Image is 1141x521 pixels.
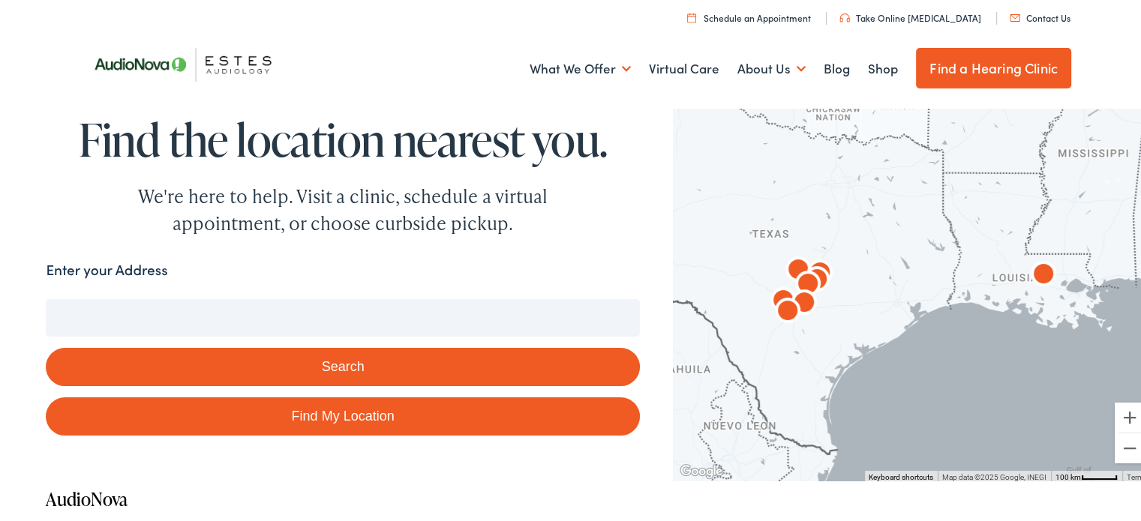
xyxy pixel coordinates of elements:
[46,395,639,433] a: Find My Location
[869,470,933,481] button: Keyboard shortcuts
[796,248,844,296] div: AudioNova
[737,39,806,94] a: About Us
[46,346,639,384] button: Search
[1010,9,1070,22] a: Contact Us
[687,9,811,22] a: Schedule an Appointment
[1055,471,1081,479] span: 100 km
[46,297,639,334] input: Enter your address or zip code
[46,112,639,162] h1: Find the location nearest you.
[868,39,898,94] a: Shop
[759,276,807,324] div: AudioNova
[839,9,981,22] a: Take Online [MEDICAL_DATA]
[677,460,726,479] a: Open this area in Google Maps (opens a new window)
[793,255,841,303] div: AudioNova
[1010,12,1020,19] img: utility icon
[530,39,631,94] a: What We Offer
[942,471,1046,479] span: Map data ©2025 Google, INEGI
[784,259,832,307] div: AudioNova
[46,257,167,279] label: Enter your Address
[1019,250,1067,298] div: AudioNova
[649,39,719,94] a: Virtual Care
[677,460,726,479] img: Google
[687,10,696,20] img: utility icon
[774,245,822,293] div: AudioNova
[780,278,828,326] div: AudioNova
[764,286,812,334] div: AudioNova
[46,484,128,509] a: AudioNova
[824,39,850,94] a: Blog
[839,11,850,20] img: utility icon
[103,181,583,235] div: We're here to help. Visit a clinic, schedule a virtual appointment, or choose curbside pickup.
[916,46,1071,86] a: Find a Hearing Clinic
[1051,469,1122,479] button: Map Scale: 100 km per 45 pixels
